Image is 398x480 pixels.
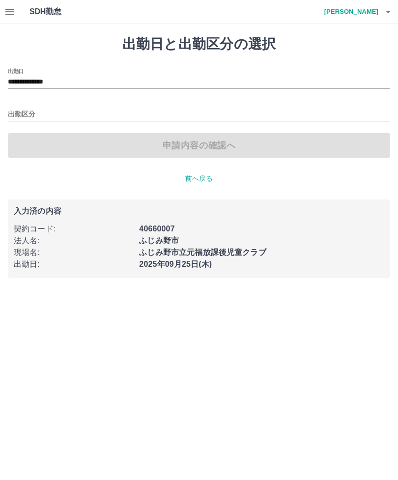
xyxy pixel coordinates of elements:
p: 前へ戻る [8,173,390,184]
p: 法人名 : [14,235,133,247]
b: ふじみ野市 [139,236,179,245]
p: 出勤日 : [14,258,133,270]
b: 2025年09月25日(木) [139,260,212,268]
label: 出勤日 [8,67,24,75]
p: 現場名 : [14,247,133,258]
p: 契約コード : [14,223,133,235]
b: ふじみ野市立元福放課後児童クラブ [139,248,266,256]
h1: 出勤日と出勤区分の選択 [8,36,390,53]
b: 40660007 [139,225,174,233]
p: 入力済の内容 [14,207,384,215]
